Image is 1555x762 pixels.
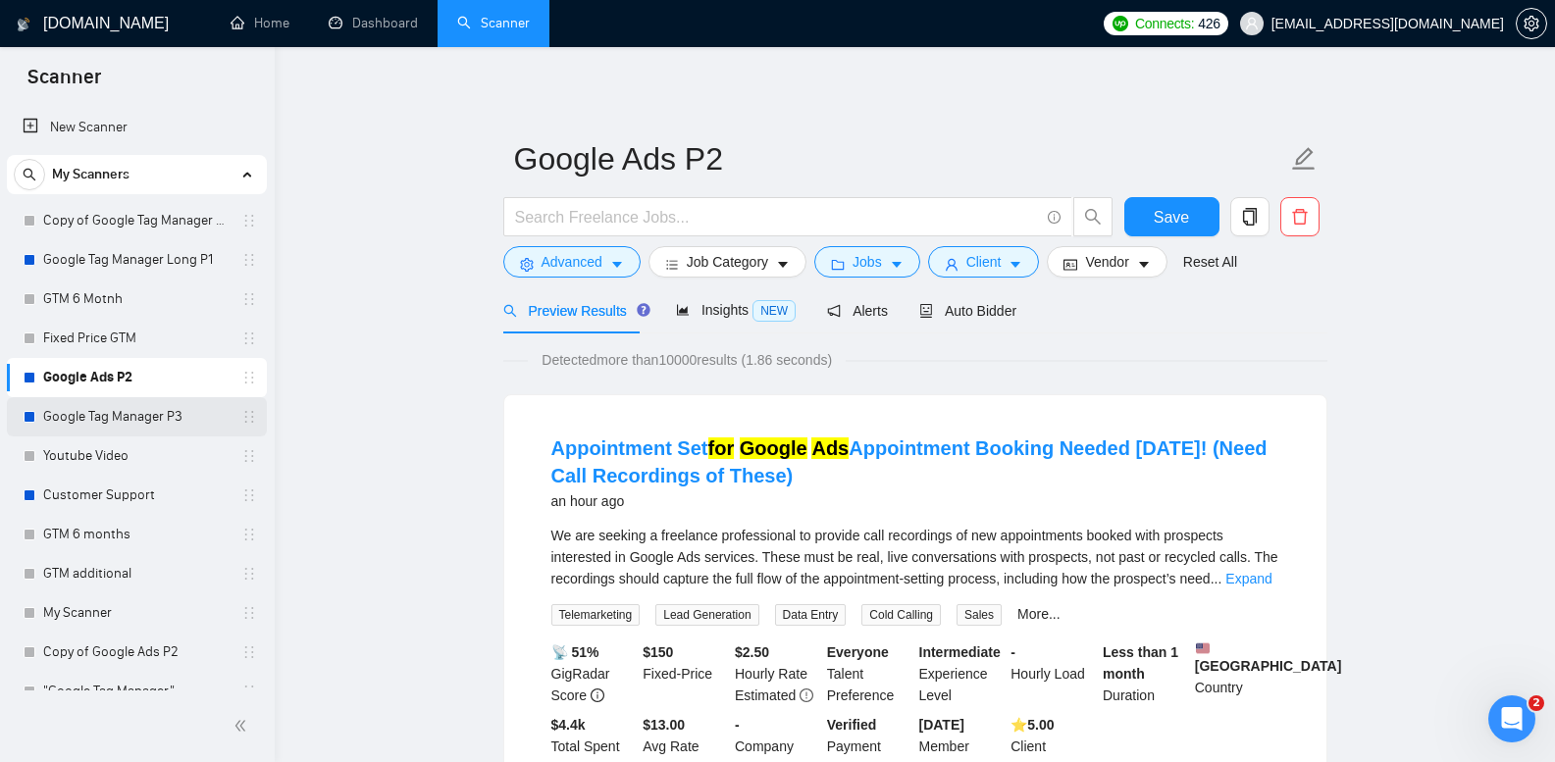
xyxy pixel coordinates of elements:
[890,257,904,272] span: caret-down
[1048,211,1061,224] span: info-circle
[241,291,257,307] span: holder
[919,303,1016,319] span: Auto Bidder
[1196,641,1210,655] img: 🇺🇸
[503,303,645,319] span: Preview Results
[687,251,768,273] span: Job Category
[735,717,740,733] b: -
[591,688,604,702] span: info-circle
[15,168,44,181] span: search
[43,397,230,436] a: Google Tag Manager P3
[43,476,230,515] a: Customer Support
[823,641,915,706] div: Talent Preference
[800,688,813,702] span: exclamation-circle
[648,246,806,278] button: barsJob Categorycaret-down
[643,644,673,660] b: $ 150
[1280,197,1320,236] button: delete
[731,641,823,706] div: Hourly Rate
[551,717,586,733] b: $ 4.4k
[241,566,257,582] span: holder
[551,528,1278,586] span: We are seeking a freelance professional to provide call recordings of new appointments booked wit...
[241,370,257,385] span: holder
[1183,251,1237,273] a: Reset All
[551,437,1268,486] a: Appointment Setfor Google AdsAppointment Booking Needed [DATE]! (Need Call Recordings of These)
[1211,571,1222,586] span: ...
[1007,641,1099,706] div: Hourly Load
[241,409,257,425] span: holder
[919,304,933,318] span: robot
[514,134,1287,183] input: Scanner name...
[241,213,257,229] span: holder
[1085,251,1128,273] span: Vendor
[1047,246,1166,278] button: idcardVendorcaret-down
[1137,257,1151,272] span: caret-down
[233,716,253,736] span: double-left
[708,437,735,459] mark: for
[231,15,289,31] a: homeHome
[966,251,1002,273] span: Client
[23,108,251,147] a: New Scanner
[43,279,230,319] a: GTM 6 Motnh
[1516,8,1547,39] button: setting
[241,487,257,503] span: holder
[1073,197,1113,236] button: search
[610,257,624,272] span: caret-down
[241,252,257,268] span: holder
[735,687,796,703] span: Estimated
[1517,16,1546,31] span: setting
[827,717,877,733] b: Verified
[1113,16,1128,31] img: upwork-logo.png
[43,436,230,476] a: Youtube Video
[52,155,130,194] span: My Scanners
[775,604,847,626] span: Data Entry
[7,108,267,147] li: New Scanner
[639,641,731,706] div: Fixed-Price
[1230,197,1270,236] button: copy
[1099,641,1191,706] div: Duration
[1245,17,1259,30] span: user
[515,205,1039,229] input: Search Freelance Jobs...
[827,303,888,319] span: Alerts
[1103,644,1178,682] b: Less than 1 month
[831,257,845,272] span: folder
[814,246,920,278] button: folderJobscaret-down
[752,300,796,322] span: NEW
[827,644,889,660] b: Everyone
[735,644,769,660] b: $ 2.50
[329,15,418,31] a: dashboardDashboard
[43,319,230,358] a: Fixed Price GTM
[928,246,1040,278] button: userClientcaret-down
[241,605,257,621] span: holder
[1516,16,1547,31] a: setting
[43,554,230,593] a: GTM additional
[17,9,30,40] img: logo
[43,201,230,240] a: Copy of Google Tag Manager Long P1
[945,257,959,272] span: user
[655,604,758,626] span: Lead Generation
[1281,208,1319,226] span: delete
[1154,205,1189,229] span: Save
[919,644,1001,660] b: Intermediate
[241,448,257,464] span: holder
[43,515,230,554] a: GTM 6 months
[1198,13,1219,34] span: 426
[811,437,849,459] mark: Ads
[43,672,230,711] a: "Google Tag Manager"
[861,604,941,626] span: Cold Calling
[1195,641,1342,674] b: [GEOGRAPHIC_DATA]
[542,251,602,273] span: Advanced
[853,251,882,273] span: Jobs
[676,303,690,317] span: area-chart
[520,257,534,272] span: setting
[43,240,230,279] a: Google Tag Manager Long P1
[1009,257,1022,272] span: caret-down
[740,437,807,459] mark: Google
[1231,208,1269,226] span: copy
[665,257,679,272] span: bars
[551,525,1279,589] div: We are seeking a freelance professional to provide call recordings of new appointments booked wit...
[503,246,641,278] button: settingAdvancedcaret-down
[551,489,1279,513] div: an hour ago
[1191,641,1283,706] div: Country
[1074,208,1112,226] span: search
[1291,146,1317,172] span: edit
[528,349,846,371] span: Detected more than 10000 results (1.86 seconds)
